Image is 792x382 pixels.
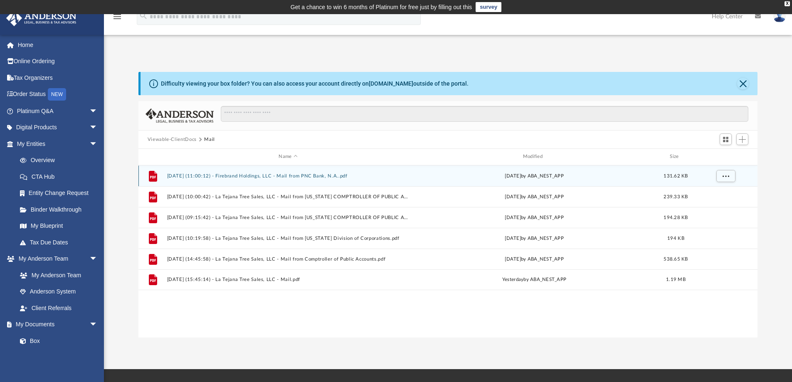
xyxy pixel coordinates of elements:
[666,277,686,282] span: 1.19 MB
[413,153,656,160] div: Modified
[291,2,472,12] div: Get a chance to win 6 months of Platinum for free just by filling out this
[167,194,409,200] button: [DATE] (10:00:42) - La Tejana Tree Sales, LLC - Mail from [US_STATE] COMPTROLLER OF PUBLIC ACCOUN...
[413,276,655,283] div: by ABA_NEST_APP
[89,103,106,120] span: arrow_drop_down
[12,267,102,283] a: My Anderson Team
[142,153,163,160] div: id
[138,165,758,338] div: grid
[12,218,106,234] a: My Blueprint
[476,2,501,12] a: survey
[737,78,749,89] button: Close
[659,153,692,160] div: Size
[413,234,655,242] div: [DATE] by ABA_NEST_APP
[12,349,106,366] a: Meeting Minutes
[12,185,110,202] a: Entity Change Request
[369,80,413,87] a: [DOMAIN_NAME]
[716,170,735,182] button: More options
[6,136,110,152] a: My Entitiesarrow_drop_down
[413,255,655,263] div: [DATE] by ABA_NEST_APP
[6,86,110,103] a: Order StatusNEW
[664,194,688,199] span: 239.33 KB
[89,316,106,333] span: arrow_drop_down
[204,136,215,143] button: Mail
[112,16,122,22] a: menu
[167,173,409,179] button: [DATE] (11:00:12) - Firebrand Holdings, LLC - Mail from PNC Bank, N.A..pdf
[6,53,110,70] a: Online Ordering
[720,133,732,145] button: Switch to Grid View
[785,1,790,6] div: close
[12,283,106,300] a: Anderson System
[167,256,409,262] button: [DATE] (14:45:58) - La Tejana Tree Sales, LLC - Mail from Comptroller of Public Accounts.pdf
[413,193,655,200] div: [DATE] by ABA_NEST_APP
[148,136,197,143] button: Viewable-ClientDocs
[12,300,106,316] a: Client Referrals
[6,316,106,333] a: My Documentsarrow_drop_down
[6,119,110,136] a: Digital Productsarrow_drop_down
[6,37,110,53] a: Home
[12,168,110,185] a: CTA Hub
[48,88,66,101] div: NEW
[112,12,122,22] i: menu
[89,136,106,153] span: arrow_drop_down
[664,173,688,178] span: 131.62 KB
[166,153,409,160] div: Name
[89,251,106,268] span: arrow_drop_down
[161,79,469,88] div: Difficulty viewing your box folder? You can also access your account directly on outside of the p...
[6,69,110,86] a: Tax Organizers
[413,172,655,180] div: [DATE] by ABA_NEST_APP
[89,119,106,136] span: arrow_drop_down
[6,103,110,119] a: Platinum Q&Aarrow_drop_down
[413,214,655,221] div: [DATE] by ABA_NEST_APP
[167,236,409,241] button: [DATE] (10:19:58) - La Tejana Tree Sales, LLC - Mail from [US_STATE] Division of Corporations.pdf
[12,234,110,251] a: Tax Due Dates
[502,277,523,282] span: yesterday
[664,215,688,219] span: 194.28 KB
[664,256,688,261] span: 538.65 KB
[736,133,749,145] button: Add
[6,251,106,267] a: My Anderson Teamarrow_drop_down
[12,333,102,349] a: Box
[696,153,754,160] div: id
[221,106,748,122] input: Search files and folders
[4,10,79,26] img: Anderson Advisors Platinum Portal
[12,201,110,218] a: Binder Walkthrough
[12,152,110,169] a: Overview
[139,11,148,20] i: search
[667,236,684,240] span: 194 KB
[167,277,409,282] button: [DATE] (15:45:14) - La Tejana Tree Sales, LLC - Mail.pdf
[773,10,786,22] img: User Pic
[167,215,409,220] button: [DATE] (09:15:42) - La Tejana Tree Sales, LLC - Mail from [US_STATE] COMPTROLLER OF PUBLIC ACCOUN...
